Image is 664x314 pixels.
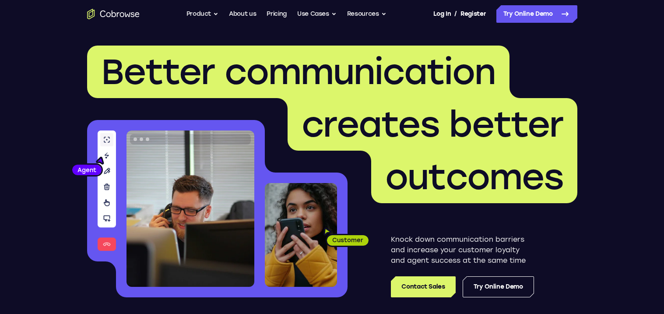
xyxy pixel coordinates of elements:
[463,276,534,297] a: Try Online Demo
[101,51,495,93] span: Better communication
[265,183,337,287] img: A customer holding their phone
[391,234,534,266] p: Knock down communication barriers and increase your customer loyalty and agent success at the sam...
[126,131,254,287] img: A customer support agent talking on the phone
[454,9,457,19] span: /
[433,5,451,23] a: Log In
[229,5,256,23] a: About us
[186,5,219,23] button: Product
[385,156,563,198] span: outcomes
[267,5,287,23] a: Pricing
[297,5,337,23] button: Use Cases
[391,276,455,297] a: Contact Sales
[302,103,563,145] span: creates better
[87,9,140,19] a: Go to the home page
[347,5,386,23] button: Resources
[496,5,577,23] a: Try Online Demo
[460,5,486,23] a: Register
